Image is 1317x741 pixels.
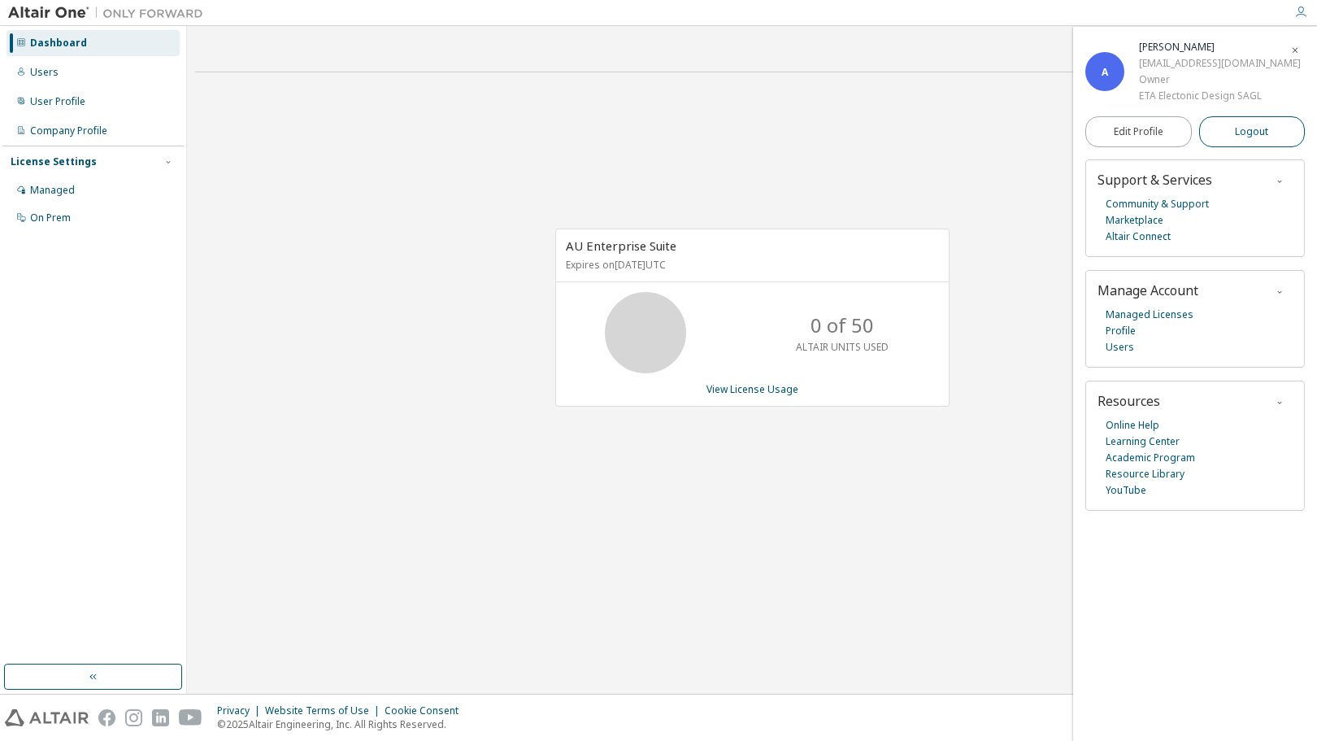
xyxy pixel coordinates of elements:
p: © 2025 Altair Engineering, Inc. All Rights Reserved. [217,717,468,731]
img: Altair One [8,5,211,21]
div: Website Terms of Use [265,704,385,717]
a: Community & Support [1106,196,1209,212]
div: Cookie Consent [385,704,468,717]
a: Academic Program [1106,450,1195,466]
p: Expires on [DATE] UTC [566,258,935,272]
div: Company Profile [30,124,107,137]
a: Edit Profile [1085,116,1192,147]
div: Owner [1139,72,1301,88]
span: Logout [1235,124,1268,140]
div: Anthony Boon [1139,39,1301,55]
div: Users [30,66,59,79]
div: User Profile [30,95,85,108]
a: Learning Center [1106,434,1180,450]
img: facebook.svg [98,709,115,726]
button: Logout [1199,116,1306,147]
p: ALTAIR UNITS USED [796,340,889,354]
a: Marketplace [1106,212,1163,229]
div: [EMAIL_ADDRESS][DOMAIN_NAME] [1139,55,1301,72]
div: ETA Electonic Design SAGL [1139,88,1301,104]
span: A [1102,65,1108,79]
div: License Settings [11,155,97,168]
img: youtube.svg [179,709,202,726]
span: Manage Account [1097,281,1198,299]
div: Privacy [217,704,265,717]
img: altair_logo.svg [5,709,89,726]
a: Managed Licenses [1106,307,1193,323]
div: Dashboard [30,37,87,50]
p: 0 of 50 [811,312,874,339]
a: Altair Connect [1106,229,1171,245]
a: Online Help [1106,417,1159,434]
img: linkedin.svg [152,709,169,726]
div: On Prem [30,211,71,224]
a: Users [1106,339,1134,355]
span: Support & Services [1097,171,1212,189]
img: instagram.svg [125,709,142,726]
span: Edit Profile [1114,125,1163,138]
a: YouTube [1106,482,1146,499]
span: Resources [1097,392,1160,410]
span: AU Enterprise Suite [566,238,676,254]
a: View License Usage [706,382,798,396]
a: Resource Library [1106,466,1184,482]
a: Profile [1106,323,1136,339]
div: Managed [30,184,75,197]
